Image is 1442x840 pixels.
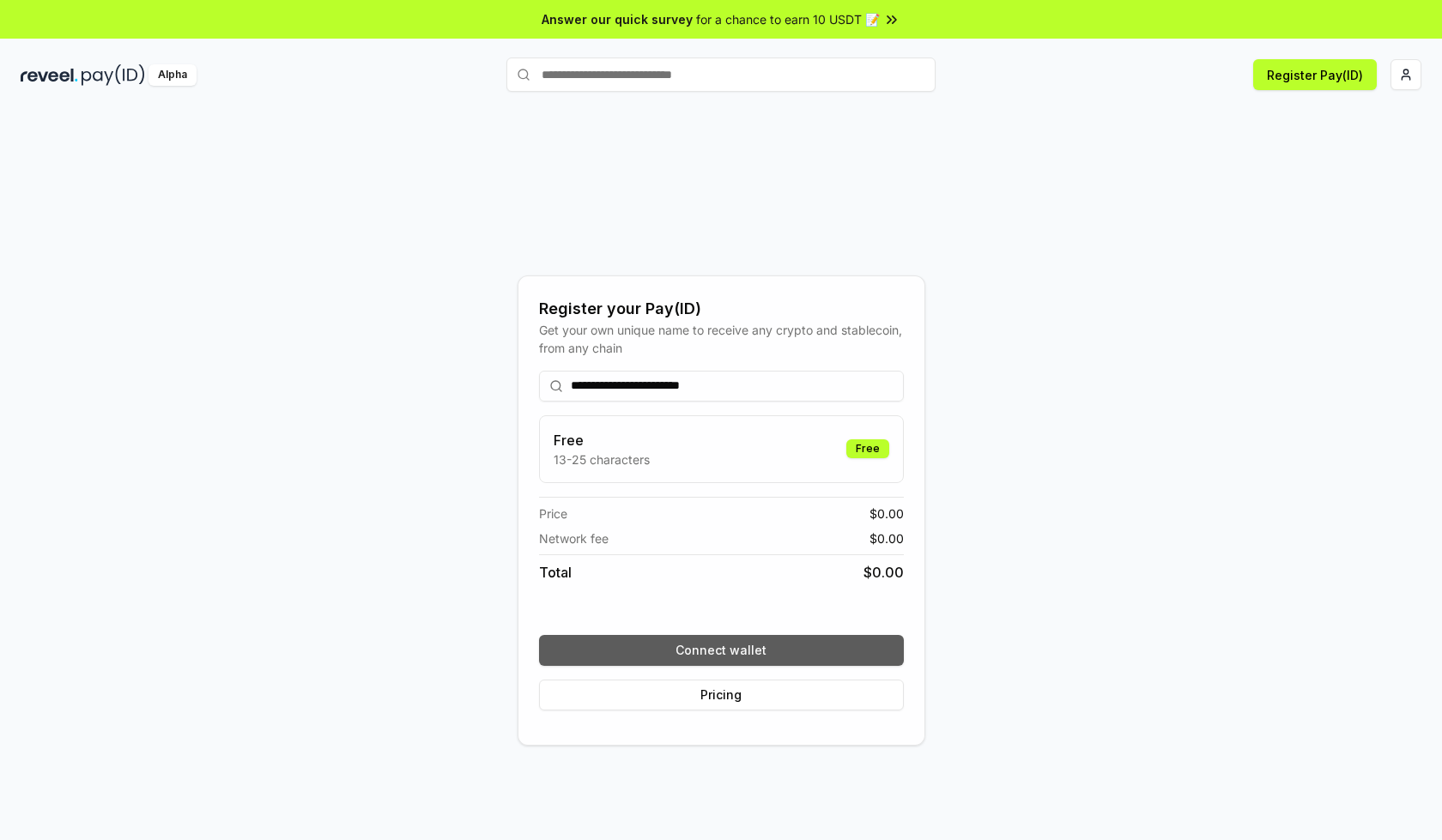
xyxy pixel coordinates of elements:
button: Connect wallet [539,635,904,666]
button: Register Pay(ID) [1253,59,1377,90]
div: Get your own unique name to receive any crypto and stablecoin, from any chain [539,321,904,357]
span: Price [539,505,567,523]
p: 13-25 characters [554,450,650,468]
span: $ 0.00 [869,529,904,547]
h3: Free [554,430,650,450]
button: Pricing [539,680,904,710]
span: Network fee [539,529,609,547]
span: Total [539,562,572,583]
span: Answer our quick survey [542,10,693,28]
span: $ 0.00 [863,562,904,583]
span: for a chance to earn 10 USDT 📝 [696,10,880,28]
div: Alpha [148,64,197,86]
span: $ 0.00 [869,505,904,523]
div: Free [846,439,889,458]
img: pay_id [82,64,145,86]
div: Register your Pay(ID) [539,297,904,321]
img: reveel_dark [21,64,78,86]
